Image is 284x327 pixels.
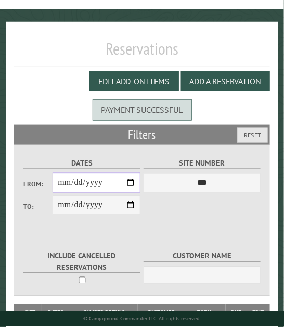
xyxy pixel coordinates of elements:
th: Site [19,304,41,323]
label: Customer Name [144,250,261,262]
div: Payment successful [93,99,192,120]
h2: Filters [14,125,269,145]
th: Due [226,304,247,323]
label: To: [23,202,53,212]
th: Total [184,304,226,323]
label: From: [23,180,53,190]
button: Reset [237,128,268,143]
th: Dates [42,304,71,323]
label: Include Cancelled Reservations [23,250,140,273]
label: Site Number [144,157,261,169]
th: Edit [247,304,270,323]
button: Edit Add-on Items [89,71,179,91]
button: Add a Reservation [181,71,270,91]
label: Dates [23,157,140,169]
small: © Campground Commander LLC. All rights reserved. [83,316,201,322]
th: Camper Details [70,304,137,323]
h1: Reservations [14,39,269,67]
th: Customer [138,304,185,323]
